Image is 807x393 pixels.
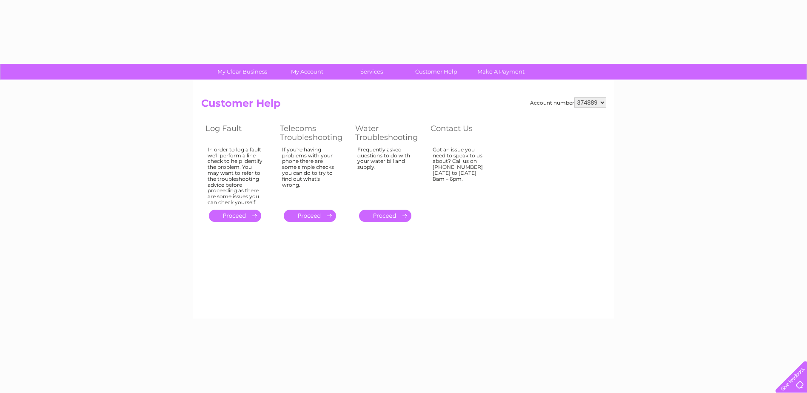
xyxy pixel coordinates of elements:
a: My Account [272,64,342,80]
a: Make A Payment [466,64,536,80]
th: Log Fault [201,122,276,144]
div: If you're having problems with your phone there are some simple checks you can do to try to find ... [282,147,338,202]
div: Account number [530,97,606,108]
a: . [359,210,411,222]
th: Contact Us [426,122,501,144]
a: Services [336,64,407,80]
th: Telecoms Troubleshooting [276,122,351,144]
div: In order to log a fault we'll perform a line check to help identify the problem. You may want to ... [208,147,263,205]
a: . [209,210,261,222]
h2: Customer Help [201,97,606,114]
th: Water Troubleshooting [351,122,426,144]
a: . [284,210,336,222]
div: Got an issue you need to speak to us about? Call us on [PHONE_NUMBER] [DATE] to [DATE] 8am – 6pm. [433,147,488,202]
a: Customer Help [401,64,471,80]
a: My Clear Business [207,64,277,80]
div: Frequently asked questions to do with your water bill and supply. [357,147,413,202]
